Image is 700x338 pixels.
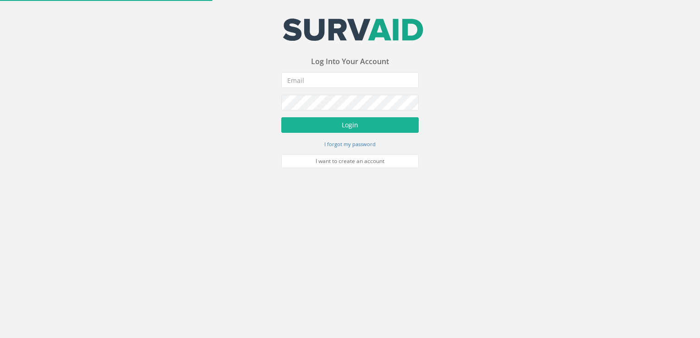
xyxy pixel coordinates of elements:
button: Login [281,117,419,133]
a: I forgot my password [324,140,376,148]
h3: Log Into Your Account [281,58,419,66]
small: I forgot my password [324,141,376,147]
a: I want to create an account [281,154,419,168]
input: Email [281,72,419,88]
